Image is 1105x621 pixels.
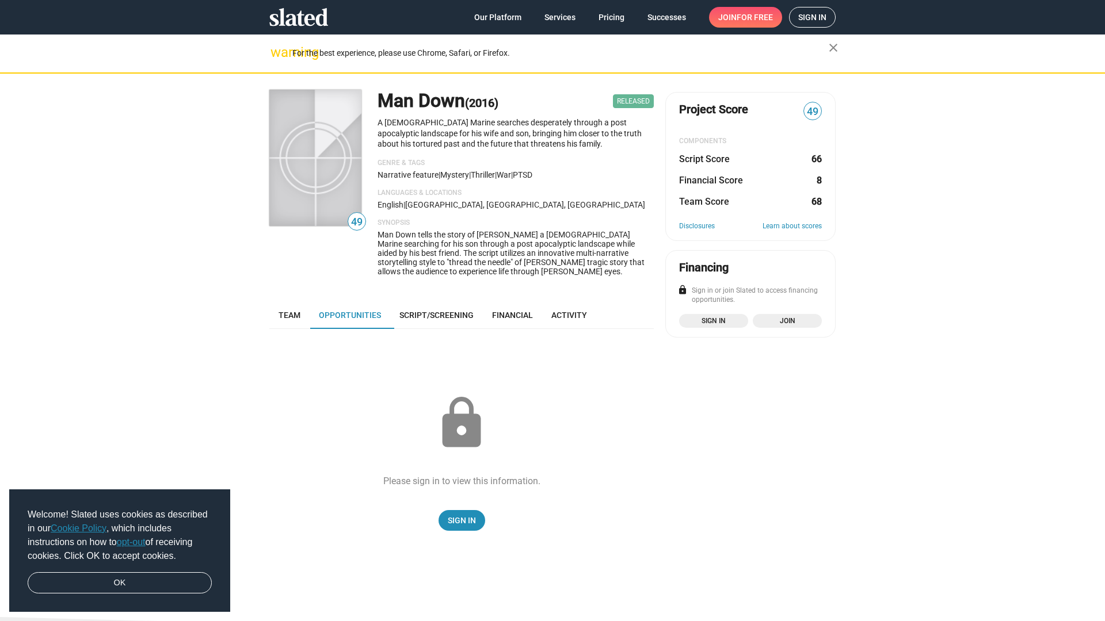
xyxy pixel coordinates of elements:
[760,315,815,327] span: Join
[679,286,822,305] div: Sign in or join Slated to access financing opportunities.
[378,89,498,113] h1: Man Down
[310,301,390,329] a: Opportunities
[279,310,300,320] span: Team
[492,310,533,320] span: Financial
[440,170,469,179] span: Mystery
[679,102,748,117] span: Project Score
[535,7,585,28] a: Services
[811,195,822,208] dd: 68
[763,222,822,231] a: Learn about scores
[319,310,381,320] span: Opportunities
[551,310,587,320] span: Activity
[469,170,471,179] span: |
[28,572,212,594] a: dismiss cookie message
[270,45,284,59] mat-icon: warning
[292,45,829,61] div: For the best experience, please use Chrome, Safari, or Firefox.
[378,189,654,198] p: Languages & Locations
[9,489,230,612] div: cookieconsent
[378,230,645,276] span: Man Down tells the story of [PERSON_NAME] a [DEMOGRAPHIC_DATA] Marine searching for his son throu...
[390,301,483,329] a: Script/Screening
[811,174,822,186] dd: 8
[686,315,741,327] span: Sign in
[433,394,490,452] mat-icon: lock
[117,537,146,547] a: opt-out
[638,7,695,28] a: Successes
[378,159,654,168] p: Genre & Tags
[378,170,439,179] span: Narrative feature
[599,7,624,28] span: Pricing
[497,170,511,179] span: War
[679,153,730,165] dt: Script Score
[405,200,645,209] span: [GEOGRAPHIC_DATA], [GEOGRAPHIC_DATA], [GEOGRAPHIC_DATA]
[544,7,576,28] span: Services
[737,7,773,28] span: for free
[465,7,531,28] a: Our Platform
[718,7,773,28] span: Join
[811,153,822,165] dd: 66
[542,301,596,329] a: Activity
[495,170,497,179] span: |
[679,314,748,328] a: Sign in
[378,117,654,149] p: A [DEMOGRAPHIC_DATA] Marine searches desperately through a post apocalyptic landscape for his wif...
[709,7,782,28] a: Joinfor free
[28,508,212,563] span: Welcome! Slated uses cookies as described in our , which includes instructions on how to of recei...
[465,96,498,110] span: (2016)
[383,475,540,487] div: Please sign in to view this information.
[513,170,532,179] span: PTSD
[439,510,485,531] a: Sign In
[448,510,476,531] span: Sign In
[679,195,729,208] dt: Team Score
[677,285,688,295] mat-icon: lock
[403,200,405,209] span: |
[613,94,654,108] span: Released
[399,310,474,320] span: Script/Screening
[511,170,513,179] span: |
[826,41,840,55] mat-icon: close
[439,170,440,179] span: |
[269,301,310,329] a: Team
[589,7,634,28] a: Pricing
[471,170,495,179] span: Thriller
[483,301,542,329] a: Financial
[647,7,686,28] span: Successes
[798,7,826,27] span: Sign in
[679,260,729,275] div: Financing
[804,104,821,120] span: 49
[679,174,743,186] dt: Financial Score
[378,218,654,228] p: Synopsis
[789,7,836,28] a: Sign in
[348,214,365,230] span: 49
[51,523,106,533] a: Cookie Policy
[679,222,715,231] a: Disclosures
[474,7,521,28] span: Our Platform
[378,200,403,209] span: English
[753,314,822,328] a: Join
[679,137,822,146] div: COMPONENTS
